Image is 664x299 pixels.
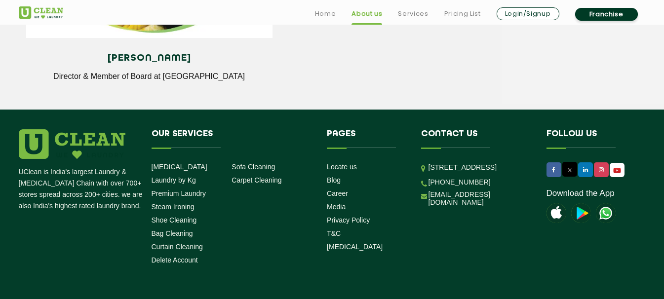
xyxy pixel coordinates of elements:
a: Home [315,8,336,20]
img: UClean Laundry and Dry Cleaning [19,6,63,19]
a: Pricing List [444,8,481,20]
a: Download the App [547,188,615,198]
h4: Contact us [421,129,532,148]
h4: [PERSON_NAME] [34,53,265,64]
a: Services [398,8,428,20]
a: Laundry by Kg [152,176,196,184]
a: Login/Signup [497,7,559,20]
a: About us [352,8,382,20]
a: T&C [327,229,341,237]
a: Blog [327,176,341,184]
a: [EMAIL_ADDRESS][DOMAIN_NAME] [429,190,532,206]
h4: Pages [327,129,406,148]
a: Carpet Cleaning [232,176,281,184]
img: playstoreicon.png [571,203,591,223]
a: Delete Account [152,256,198,264]
a: Privacy Policy [327,216,370,224]
p: [STREET_ADDRESS] [429,162,532,173]
a: Curtain Cleaning [152,243,203,251]
a: [PHONE_NUMBER] [429,178,491,186]
a: [MEDICAL_DATA] [327,243,383,251]
p: Director & Member of Board at [GEOGRAPHIC_DATA] [34,72,265,81]
img: UClean Laundry and Dry Cleaning [596,203,616,223]
p: UClean is India's largest Laundry & [MEDICAL_DATA] Chain with over 700+ stores spread across 200+... [19,166,144,212]
img: UClean Laundry and Dry Cleaning [611,165,624,176]
a: [MEDICAL_DATA] [152,163,207,171]
h4: Our Services [152,129,312,148]
a: Premium Laundry [152,189,206,197]
a: Media [327,203,346,211]
a: Career [327,189,348,197]
a: Franchise [575,8,638,21]
img: apple-icon.png [547,203,566,223]
a: Shoe Cleaning [152,216,197,224]
img: logo.png [19,129,125,159]
a: Steam Ironing [152,203,195,211]
a: Sofa Cleaning [232,163,275,171]
a: Locate us [327,163,357,171]
h4: Follow us [547,129,633,148]
a: Bag Cleaning [152,229,193,237]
